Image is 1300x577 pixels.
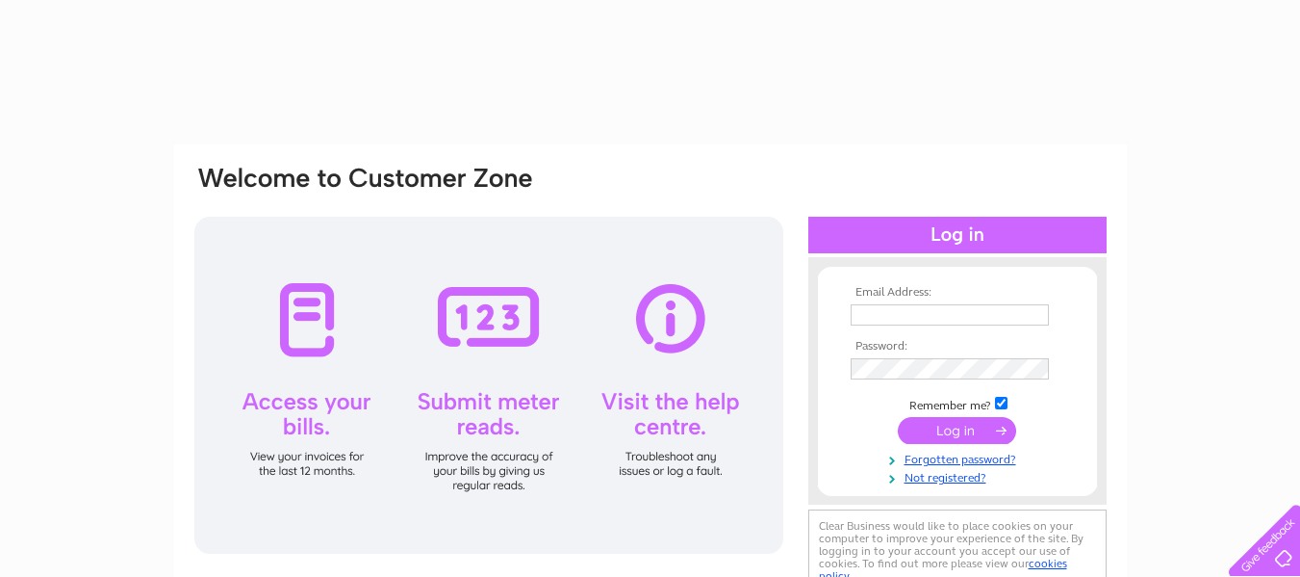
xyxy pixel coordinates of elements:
[898,417,1016,444] input: Submit
[846,340,1069,354] th: Password:
[846,286,1069,300] th: Email Address:
[851,449,1069,467] a: Forgotten password?
[851,467,1069,485] a: Not registered?
[846,394,1069,413] td: Remember me?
